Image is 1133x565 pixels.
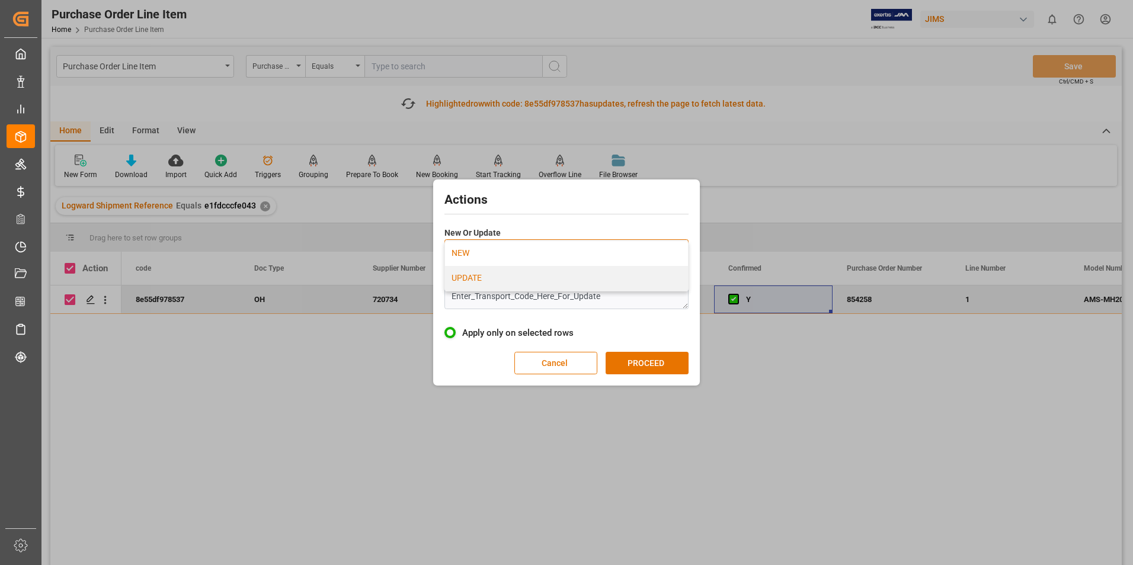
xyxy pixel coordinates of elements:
[445,241,688,266] div: NEW
[444,227,501,239] span: New Or Update
[444,287,689,309] textarea: Enter_Transport_Code_Here_For_Update
[444,326,689,340] label: Apply only on selected rows
[514,352,597,374] button: Cancel
[444,239,689,262] button: close menu
[444,191,689,210] h2: Actions
[606,352,689,374] button: PROCEED
[445,266,688,291] div: UPDATE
